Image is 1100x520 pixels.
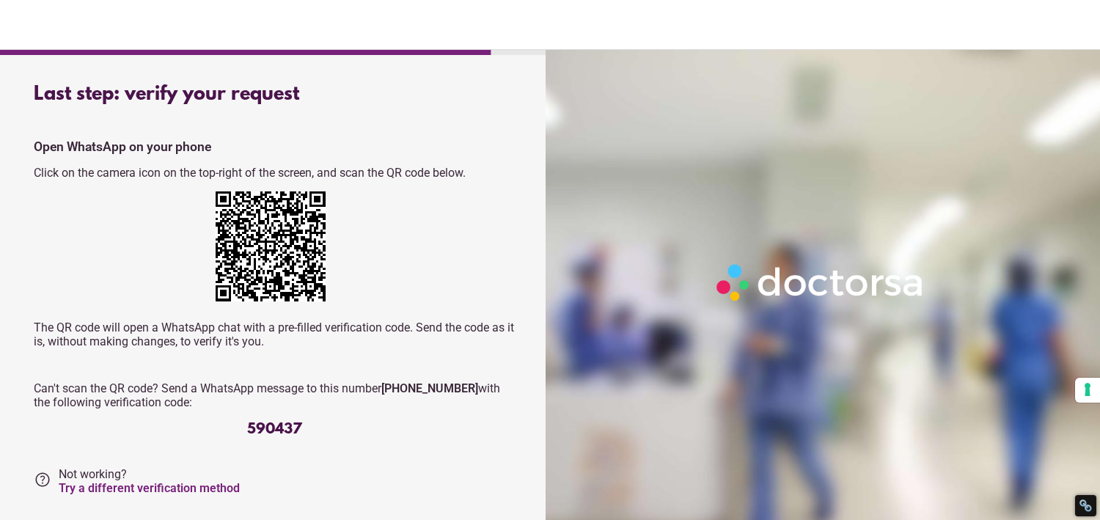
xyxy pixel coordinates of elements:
[381,381,478,395] strong: [PHONE_NUMBER]
[216,191,326,301] img: 0i2rrcAAAAGSURBVAMAAu7Gwc7U3KEAAAAASUVORK5CYII=
[59,481,240,495] a: Try a different verification method
[34,321,515,348] p: The QR code will open a WhatsApp chat with a pre-filled verification code. Send the code as it is...
[711,258,931,307] img: Logo-Doctorsa-trans-White-partial-flat.png
[59,467,240,495] span: Not working?
[1079,499,1093,513] div: Restore Info Box &#10;&#10;NoFollow Info:&#10; META-Robots NoFollow: &#09;true&#10; META-Robots N...
[34,166,515,180] p: Click on the camera icon on the top-right of the screen, and scan the QR code below.
[34,381,515,409] p: Can't scan the QR code? Send a WhatsApp message to this number with the following verification code:
[1075,378,1100,403] button: Your consent preferences for tracking technologies
[34,421,515,438] div: 590437
[216,191,333,309] div: https://wa.me/+12673231263?text=My+request+verification+code+is+590437
[34,139,211,154] strong: Open WhatsApp on your phone
[34,84,515,106] div: Last step: verify your request
[34,471,51,488] i: help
